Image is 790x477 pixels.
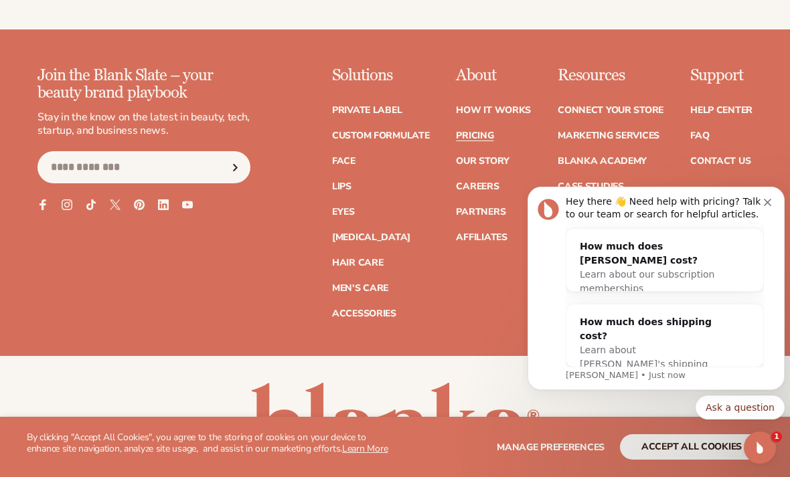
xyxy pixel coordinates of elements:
p: By clicking "Accept All Cookies", you agree to the storing of cookies on your device to enhance s... [27,432,395,455]
a: Learn More [342,442,388,455]
a: Eyes [332,207,355,217]
a: Partners [456,207,505,217]
a: Lips [332,182,351,191]
a: Marketing services [558,131,659,140]
button: Manage preferences [497,434,605,460]
a: Pricing [456,131,493,140]
span: Manage preferences [497,441,605,454]
p: Support [690,67,753,84]
p: Solutions [332,67,430,84]
a: Hair Care [332,258,383,268]
a: Careers [456,182,499,191]
p: About [456,67,531,84]
p: Stay in the know on the latest in beauty, tech, startup, and business news. [37,110,250,138]
a: Accessories [332,309,396,318]
a: Our Story [456,157,509,166]
iframe: Intercom live chat [744,432,776,464]
a: Private label [332,106,402,115]
button: Subscribe [220,151,250,183]
a: Custom formulate [332,131,430,140]
a: Connect your store [558,106,663,115]
a: FAQ [690,131,709,140]
iframe: Intercom notifications message [522,143,790,441]
span: 1 [771,432,782,442]
a: [MEDICAL_DATA] [332,233,410,242]
a: How It Works [456,106,531,115]
p: Resources [558,67,663,84]
a: Affiliates [456,233,507,242]
a: Men's Care [332,284,388,293]
button: accept all cookies [620,434,763,460]
p: Join the Blank Slate – your beauty brand playbook [37,67,250,102]
a: Face [332,157,355,166]
a: Help Center [690,106,753,115]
